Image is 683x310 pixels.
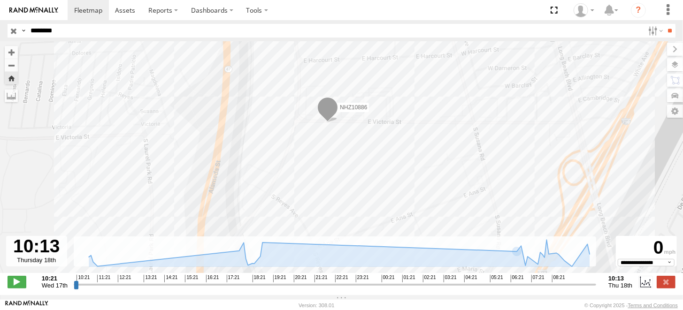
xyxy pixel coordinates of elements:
div: Zulema McIntosch [570,3,598,17]
div: © Copyright 2025 - [584,302,678,308]
label: Map Settings [667,105,683,118]
span: Thu 18th Sep 2025 [608,282,632,289]
span: 05:21 [490,275,503,282]
label: Measure [5,89,18,102]
span: 23:21 [356,275,369,282]
span: 20:21 [294,275,307,282]
span: 06:21 [511,275,524,282]
strong: 10:21 [42,275,68,282]
span: 15:21 [185,275,198,282]
img: rand-logo.svg [9,7,58,14]
span: 16:21 [206,275,219,282]
span: 17:21 [227,275,240,282]
button: Zoom in [5,46,18,59]
label: Close [657,276,675,288]
a: Terms and Conditions [628,302,678,308]
label: Search Filter Options [645,24,665,38]
span: 11:21 [97,275,110,282]
span: 13:21 [144,275,157,282]
span: 07:21 [531,275,545,282]
label: Play/Stop [8,276,26,288]
span: 00:21 [382,275,395,282]
a: Visit our Website [5,301,48,310]
span: NHZ10886 [340,104,367,110]
span: 22:21 [335,275,348,282]
div: Version: 308.01 [299,302,334,308]
div: 0 [617,237,675,258]
span: 18:21 [253,275,266,282]
span: 14:21 [164,275,177,282]
span: 12:21 [118,275,131,282]
span: 03:21 [444,275,457,282]
button: Zoom out [5,59,18,72]
span: 01:21 [402,275,415,282]
span: 19:21 [273,275,286,282]
span: 02:21 [423,275,436,282]
span: 10:21 [77,275,90,282]
span: 04:21 [464,275,477,282]
label: Search Query [20,24,27,38]
i: ? [631,3,646,18]
span: Wed 17th Sep 2025 [42,282,68,289]
button: Zoom Home [5,72,18,84]
span: 21:21 [315,275,328,282]
strong: 10:13 [608,275,632,282]
span: 08:21 [552,275,565,282]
